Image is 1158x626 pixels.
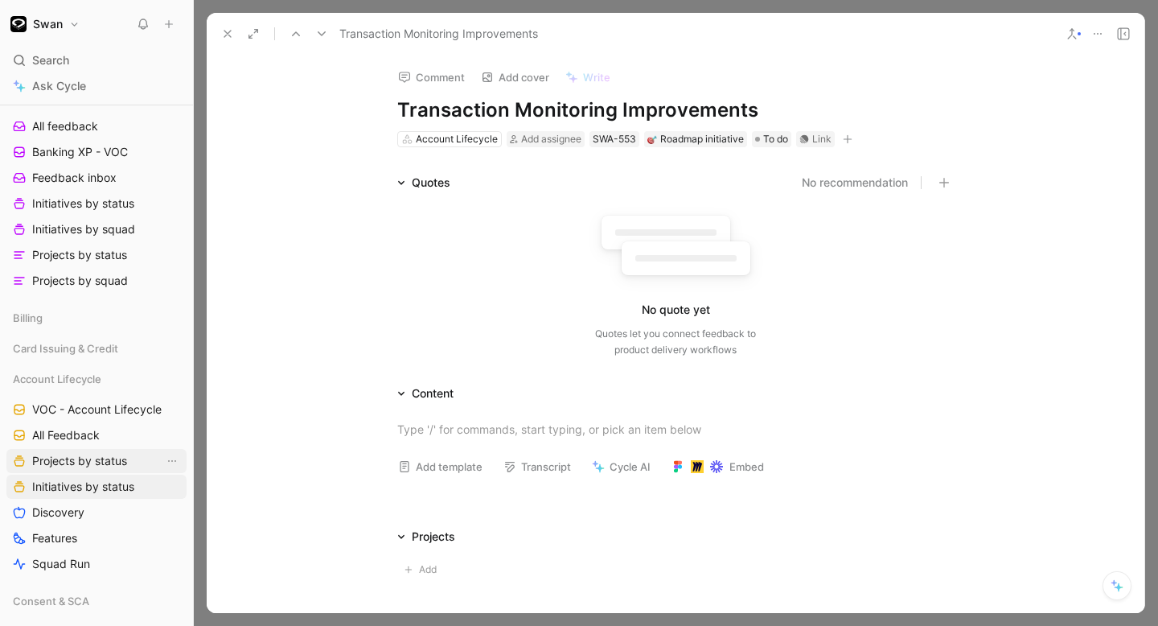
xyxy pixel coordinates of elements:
[6,13,84,35] button: SwanSwan
[763,131,788,147] span: To do
[32,453,127,469] span: Projects by status
[6,589,187,618] div: Consent & SCA
[6,74,187,98] a: Ask Cycle
[6,336,187,360] div: Card Issuing & Credit
[32,76,86,96] span: Ask Cycle
[412,173,450,192] div: Quotes
[6,306,187,335] div: Billing
[6,589,187,613] div: Consent & SCA
[644,131,747,147] div: 🎯Roadmap initiative
[32,118,98,134] span: All feedback
[812,131,832,147] div: Link
[521,133,581,145] span: Add assignee
[391,384,460,403] div: Content
[6,336,187,365] div: Card Issuing & Credit
[6,397,187,422] a: VOC - Account Lifecycle
[6,423,187,447] a: All Feedback
[595,326,756,358] div: Quotes let you connect feedback to product delivery workflows
[583,70,610,84] span: Write
[32,402,162,418] span: VOC - Account Lifecycle
[6,192,187,216] a: Initiatives by status
[6,526,187,550] a: Features
[6,552,187,576] a: Squad Run
[6,449,187,473] a: Projects by statusView actions
[13,593,89,609] span: Consent & SCA
[32,144,128,160] span: Banking XP - VOC
[412,527,455,546] div: Projects
[6,269,187,293] a: Projects by squad
[339,24,538,43] span: Transaction Monitoring Improvements
[32,505,84,521] span: Discovery
[419,562,441,578] span: Add
[6,367,187,576] div: Account LifecycleVOC - Account LifecycleAll FeedbackProjects by statusView actionsInitiatives by ...
[391,527,462,546] div: Projects
[32,556,90,572] span: Squad Run
[32,51,69,70] span: Search
[391,173,457,192] div: Quotes
[752,131,791,147] div: To do
[416,131,498,147] div: Account Lifecycle
[642,300,710,319] div: No quote yet
[6,243,187,267] a: Projects by status
[391,455,490,478] button: Add template
[6,475,187,499] a: Initiatives by status
[6,84,187,293] div: Banking XPAll feedbackBanking XP - VOCFeedback inboxInitiatives by statusInitiatives by squadProj...
[32,196,134,212] span: Initiatives by status
[6,114,187,138] a: All feedback
[6,500,187,525] a: Discovery
[647,134,657,144] img: 🎯
[10,16,27,32] img: Swan
[32,427,100,443] span: All Feedback
[397,559,449,580] button: Add
[32,221,135,237] span: Initiatives by squad
[558,66,618,89] button: Write
[32,479,134,495] span: Initiatives by status
[13,340,118,356] span: Card Issuing & Credit
[33,17,63,31] h1: Swan
[6,166,187,190] a: Feedback inbox
[13,371,101,387] span: Account Lifecycle
[802,173,908,192] button: No recommendation
[32,530,77,546] span: Features
[391,66,472,89] button: Comment
[496,455,578,478] button: Transcript
[164,453,180,469] button: View actions
[6,48,187,72] div: Search
[32,170,117,186] span: Feedback inbox
[474,66,556,89] button: Add cover
[6,367,187,391] div: Account Lifecycle
[13,310,43,326] span: Billing
[647,131,744,147] div: Roadmap initiative
[397,97,954,123] h1: Transaction Monitoring Improvements
[32,247,127,263] span: Projects by status
[593,131,636,147] div: SWA-553
[6,217,187,241] a: Initiatives by squad
[412,384,454,403] div: Content
[585,455,658,478] button: Cycle AI
[6,306,187,330] div: Billing
[32,273,128,289] span: Projects by squad
[664,455,771,478] button: Embed
[6,140,187,164] a: Banking XP - VOC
